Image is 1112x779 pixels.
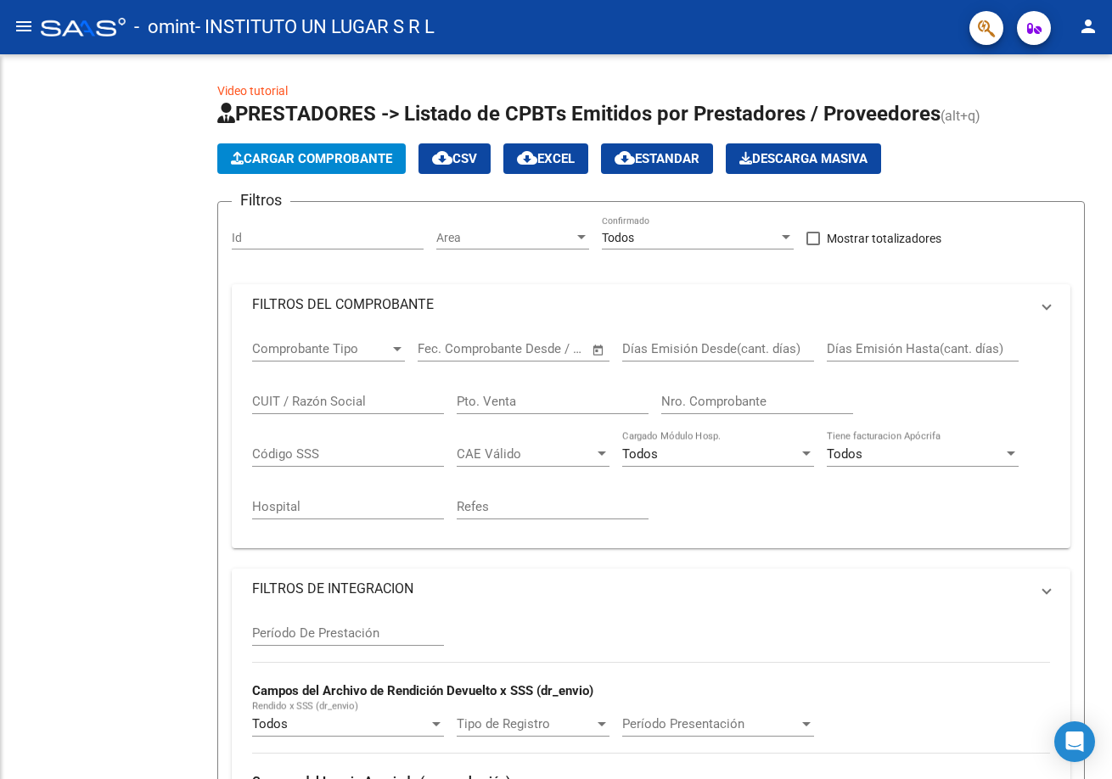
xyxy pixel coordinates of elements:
[195,8,435,46] span: - INSTITUTO UN LUGAR S R L
[1078,16,1098,36] mat-icon: person
[14,16,34,36] mat-icon: menu
[217,143,406,174] button: Cargar Comprobante
[502,341,584,356] input: Fecha fin
[252,295,1030,314] mat-panel-title: FILTROS DEL COMPROBANTE
[517,148,537,168] mat-icon: cloud_download
[217,84,288,98] a: Video tutorial
[432,148,452,168] mat-icon: cloud_download
[252,580,1030,598] mat-panel-title: FILTROS DE INTEGRACION
[418,143,491,174] button: CSV
[827,228,941,249] span: Mostrar totalizadores
[217,102,941,126] span: PRESTADORES -> Listado de CPBTs Emitidos por Prestadores / Proveedores
[1054,721,1095,762] div: Open Intercom Messenger
[517,151,575,166] span: EXCEL
[418,341,486,356] input: Fecha inicio
[232,569,1070,609] mat-expansion-panel-header: FILTROS DE INTEGRACION
[457,716,594,731] span: Tipo de Registro
[252,683,593,698] strong: Campos del Archivo de Rendición Devuelto x SSS (dr_envio)
[726,143,881,174] button: Descarga Masiva
[252,716,288,731] span: Todos
[232,188,290,212] h3: Filtros
[503,143,588,174] button: EXCEL
[232,325,1070,548] div: FILTROS DEL COMPROBANTE
[252,341,390,356] span: Comprobante Tipo
[457,446,594,462] span: CAE Válido
[436,231,574,245] span: Area
[432,151,477,166] span: CSV
[615,151,699,166] span: Estandar
[622,446,658,462] span: Todos
[601,143,713,174] button: Estandar
[941,108,980,124] span: (alt+q)
[622,716,799,731] span: Período Presentación
[231,151,392,166] span: Cargar Comprobante
[589,340,609,360] button: Open calendar
[232,284,1070,325] mat-expansion-panel-header: FILTROS DEL COMPROBANTE
[602,231,634,244] span: Todos
[726,143,881,174] app-download-masive: Descarga masiva de comprobantes (adjuntos)
[615,148,635,168] mat-icon: cloud_download
[134,8,195,46] span: - omint
[739,151,868,166] span: Descarga Masiva
[827,446,862,462] span: Todos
